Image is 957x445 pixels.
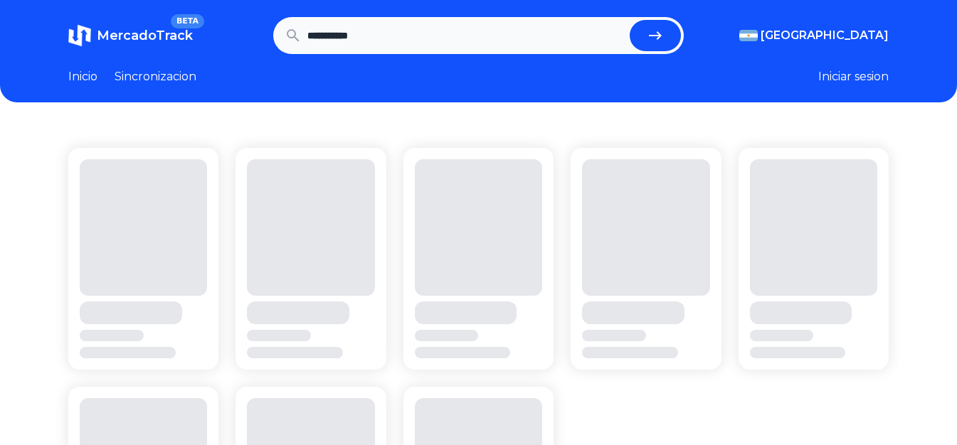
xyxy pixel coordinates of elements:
[739,30,758,41] img: Argentina
[68,24,91,47] img: MercadoTrack
[68,68,97,85] a: Inicio
[68,24,193,47] a: MercadoTrackBETA
[818,68,889,85] button: Iniciar sesion
[761,27,889,44] span: [GEOGRAPHIC_DATA]
[97,28,193,43] span: MercadoTrack
[739,27,889,44] button: [GEOGRAPHIC_DATA]
[115,68,196,85] a: Sincronizacion
[171,14,204,28] span: BETA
